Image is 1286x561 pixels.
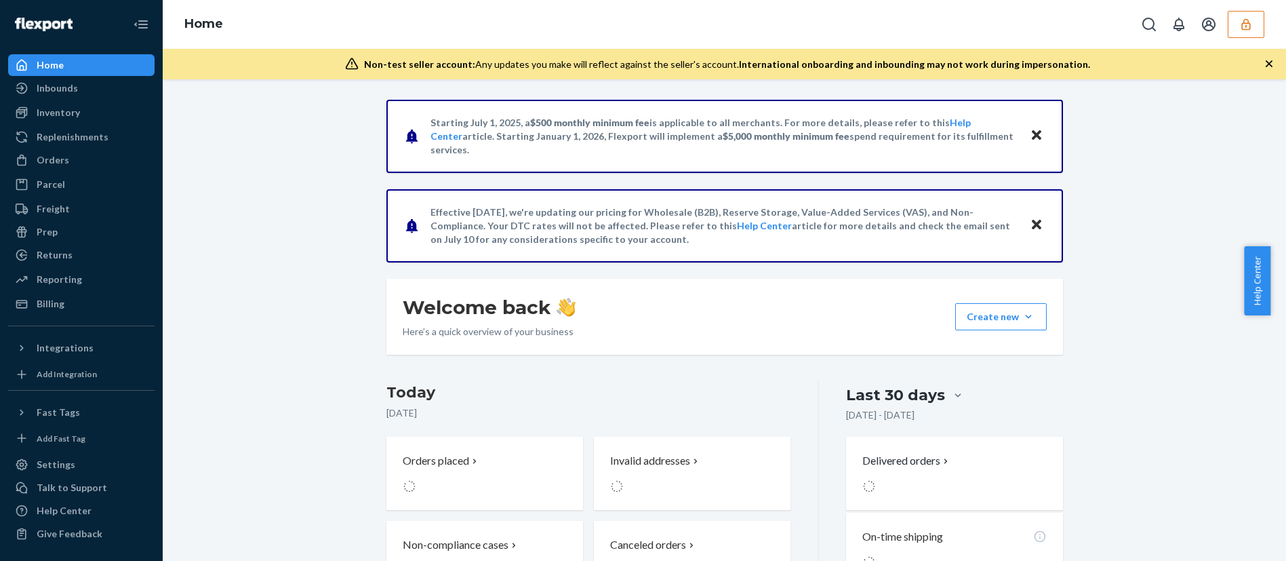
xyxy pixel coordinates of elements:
button: Close Navigation [127,11,155,38]
div: Returns [37,248,73,262]
a: Inventory [8,102,155,123]
a: Freight [8,198,155,220]
button: Open account menu [1195,11,1222,38]
button: Give Feedback [8,523,155,545]
img: Flexport logo [15,18,73,31]
span: $500 monthly minimum fee [530,117,649,128]
img: hand-wave emoji [557,298,576,317]
p: Here’s a quick overview of your business [403,325,576,338]
p: Invalid addresses [610,453,690,469]
p: Non-compliance cases [403,537,508,553]
a: Help Center [8,500,155,522]
div: Freight [37,202,70,216]
div: Integrations [37,341,94,355]
a: Home [184,16,223,31]
p: Canceled orders [610,537,686,553]
div: Talk to Support [37,481,107,495]
button: Integrations [8,337,155,359]
span: Non-test seller account: [364,58,475,70]
button: Talk to Support [8,477,155,499]
button: Close [1028,216,1045,235]
a: Billing [8,293,155,315]
div: Parcel [37,178,65,191]
span: International onboarding and inbounding may not work during impersonation. [739,58,1090,70]
button: Create new [955,303,1047,330]
a: Help Center [737,220,792,231]
a: Add Integration [8,364,155,385]
span: $5,000 monthly minimum fee [723,130,849,142]
div: Inbounds [37,81,78,95]
a: Prep [8,221,155,243]
p: Starting July 1, 2025, a is applicable to all merchants. For more details, please refer to this a... [430,116,1017,157]
a: Reporting [8,269,155,290]
div: Home [37,58,64,72]
button: Open notifications [1165,11,1192,38]
a: Home [8,54,155,76]
div: Last 30 days [846,385,945,406]
button: Open Search Box [1136,11,1163,38]
button: Close [1028,126,1045,146]
button: Fast Tags [8,402,155,423]
div: Replenishments [37,130,108,144]
a: Replenishments [8,126,155,148]
div: Settings [37,458,75,471]
div: Add Fast Tag [37,433,85,444]
ol: breadcrumbs [174,5,234,44]
div: Reporting [37,273,82,286]
h3: Today [386,382,791,404]
div: Orders [37,153,69,167]
div: Inventory [37,106,80,119]
a: Returns [8,244,155,266]
a: Inbounds [8,77,155,99]
a: Orders [8,149,155,171]
p: On-time shipping [862,529,943,545]
div: Any updates you make will reflect against the seller's account. [364,58,1090,71]
div: Fast Tags [37,406,80,419]
button: Invalid addresses [594,437,790,510]
button: Help Center [1244,246,1270,315]
div: Billing [37,297,64,311]
div: Add Integration [37,368,97,380]
div: Help Center [37,504,92,518]
p: Orders placed [403,453,469,469]
p: [DATE] [386,406,791,420]
a: Parcel [8,174,155,195]
div: Give Feedback [37,527,102,541]
a: Add Fast Tag [8,429,155,449]
h1: Welcome back [403,295,576,320]
div: Prep [37,225,58,239]
a: Settings [8,454,155,476]
p: [DATE] - [DATE] [846,408,915,422]
button: Delivered orders [862,453,951,469]
p: Effective [DATE], we're updating our pricing for Wholesale (B2B), Reserve Storage, Value-Added Se... [430,206,1017,246]
button: Orders placed [386,437,583,510]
